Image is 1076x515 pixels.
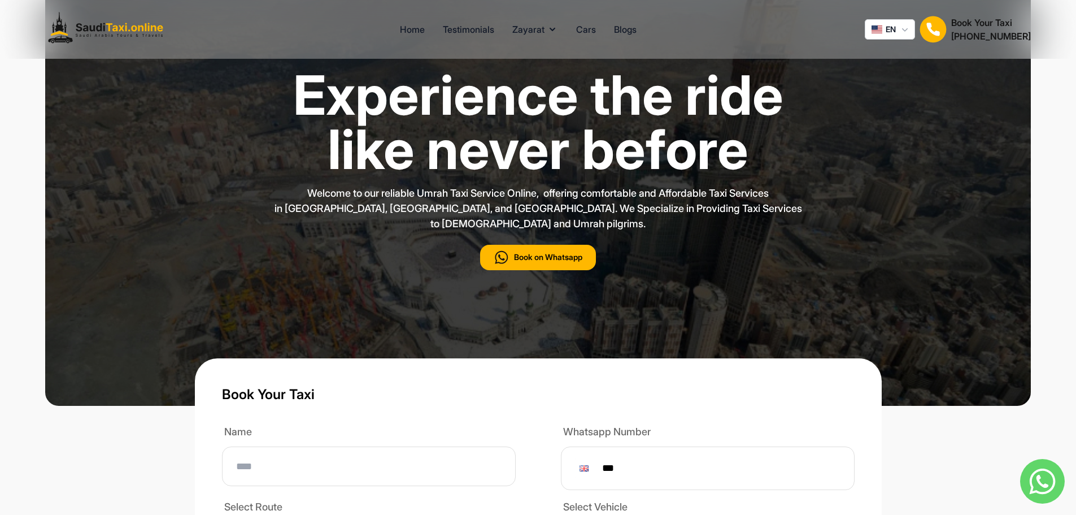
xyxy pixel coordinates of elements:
button: Zayarat [512,23,558,36]
h1: Book Your Taxi [951,16,1031,29]
img: Book Your Taxi [920,16,947,43]
h1: Experience the ride like never before [276,68,801,176]
a: Home [400,23,425,36]
div: United Kingdom: + 44 [575,458,596,478]
span: EN [886,24,896,35]
h1: Book Your Taxi [222,386,855,404]
a: Testimonials [443,23,494,36]
a: Blogs [614,23,637,36]
img: Logo [45,9,172,50]
img: whatsapp [1020,459,1065,504]
div: Book Your Taxi [951,16,1031,43]
p: Welcome to our reliable Umrah Taxi Service Online, offering comfortable and Affordable Taxi Servi... [256,185,821,231]
img: call [494,249,509,266]
a: Cars [576,23,596,36]
button: Book on Whatsapp [480,245,596,270]
label: Whatsapp Number [561,424,855,442]
button: EN [865,19,915,40]
h2: [PHONE_NUMBER] [951,29,1031,43]
label: Name [222,424,516,442]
